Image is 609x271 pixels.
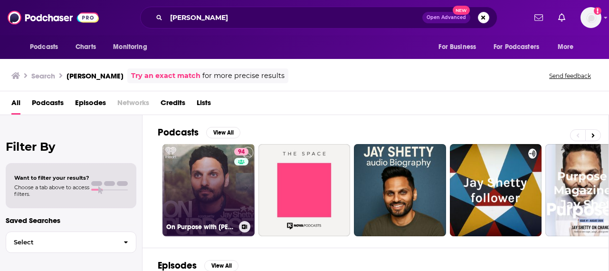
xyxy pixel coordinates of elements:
span: More [558,40,574,54]
span: New [453,6,470,15]
a: PodcastsView All [158,126,240,138]
svg: Add a profile image [594,7,601,15]
a: Podcasts [32,95,64,115]
button: open menu [432,38,488,56]
p: Saved Searches [6,216,136,225]
a: Charts [69,38,102,56]
span: 94 [238,147,245,157]
button: View All [206,127,240,138]
span: For Podcasters [494,40,539,54]
img: User Profile [580,7,601,28]
button: Open AdvancedNew [422,12,470,23]
a: 94On Purpose with [PERSON_NAME] [162,144,255,236]
a: Try an exact match [131,70,200,81]
button: open menu [106,38,159,56]
button: Select [6,232,136,253]
a: Show notifications dropdown [554,10,569,26]
h3: On Purpose with [PERSON_NAME] [166,223,235,231]
a: Show notifications dropdown [531,10,547,26]
a: All [11,95,20,115]
a: Lists [197,95,211,115]
span: Want to filter your results? [14,174,89,181]
input: Search podcasts, credits, & more... [166,10,422,25]
span: for more precise results [202,70,285,81]
h2: Podcasts [158,126,199,138]
span: Choose a tab above to access filters. [14,184,89,197]
h2: Filter By [6,140,136,154]
img: Podchaser - Follow, Share and Rate Podcasts [8,9,99,27]
span: Podcasts [30,40,58,54]
h3: [PERSON_NAME] [67,71,124,80]
a: Credits [161,95,185,115]
a: Episodes [75,95,106,115]
span: Monitoring [113,40,147,54]
span: Charts [76,40,96,54]
a: 94 [234,148,248,155]
span: Open Advanced [427,15,466,20]
span: Logged in as kkade [580,7,601,28]
button: Show profile menu [580,7,601,28]
h3: Search [31,71,55,80]
button: open menu [551,38,586,56]
span: Networks [117,95,149,115]
div: Search podcasts, credits, & more... [140,7,497,29]
button: Send feedback [546,72,594,80]
span: For Business [438,40,476,54]
span: Select [6,239,116,245]
button: open menu [487,38,553,56]
button: open menu [23,38,70,56]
